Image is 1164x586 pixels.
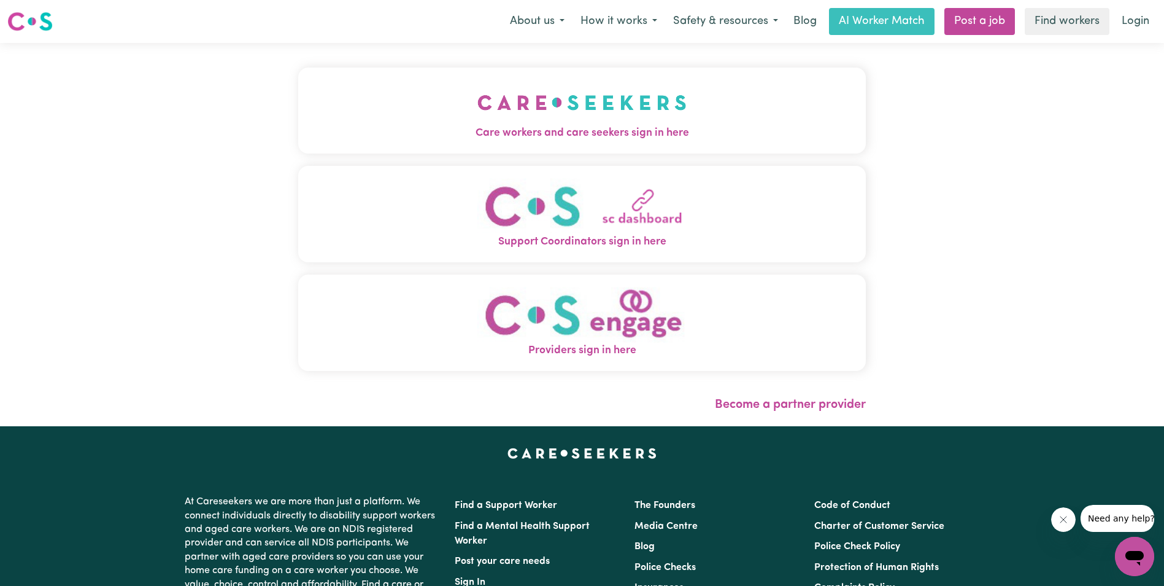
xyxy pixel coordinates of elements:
[298,166,866,262] button: Support Coordinators sign in here
[455,501,557,510] a: Find a Support Worker
[829,8,935,35] a: AI Worker Match
[298,125,866,141] span: Care workers and care seekers sign in here
[786,8,824,35] a: Blog
[298,234,866,250] span: Support Coordinators sign in here
[455,557,550,566] a: Post your care needs
[298,275,866,371] button: Providers sign in here
[715,399,866,411] a: Become a partner provider
[634,522,698,531] a: Media Centre
[1115,537,1154,576] iframe: Button to launch messaging window
[507,448,657,458] a: Careseekers home page
[7,10,53,33] img: Careseekers logo
[665,9,786,34] button: Safety & resources
[1114,8,1157,35] a: Login
[944,8,1015,35] a: Post a job
[814,542,900,552] a: Police Check Policy
[298,343,866,359] span: Providers sign in here
[634,501,695,510] a: The Founders
[572,9,665,34] button: How it works
[7,7,53,36] a: Careseekers logo
[7,9,74,18] span: Need any help?
[634,542,655,552] a: Blog
[1025,8,1109,35] a: Find workers
[298,68,866,154] button: Care workers and care seekers sign in here
[1051,507,1076,532] iframe: Close message
[814,501,890,510] a: Code of Conduct
[502,9,572,34] button: About us
[1081,505,1154,532] iframe: Message from company
[814,522,944,531] a: Charter of Customer Service
[455,522,590,546] a: Find a Mental Health Support Worker
[814,563,939,572] a: Protection of Human Rights
[634,563,696,572] a: Police Checks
